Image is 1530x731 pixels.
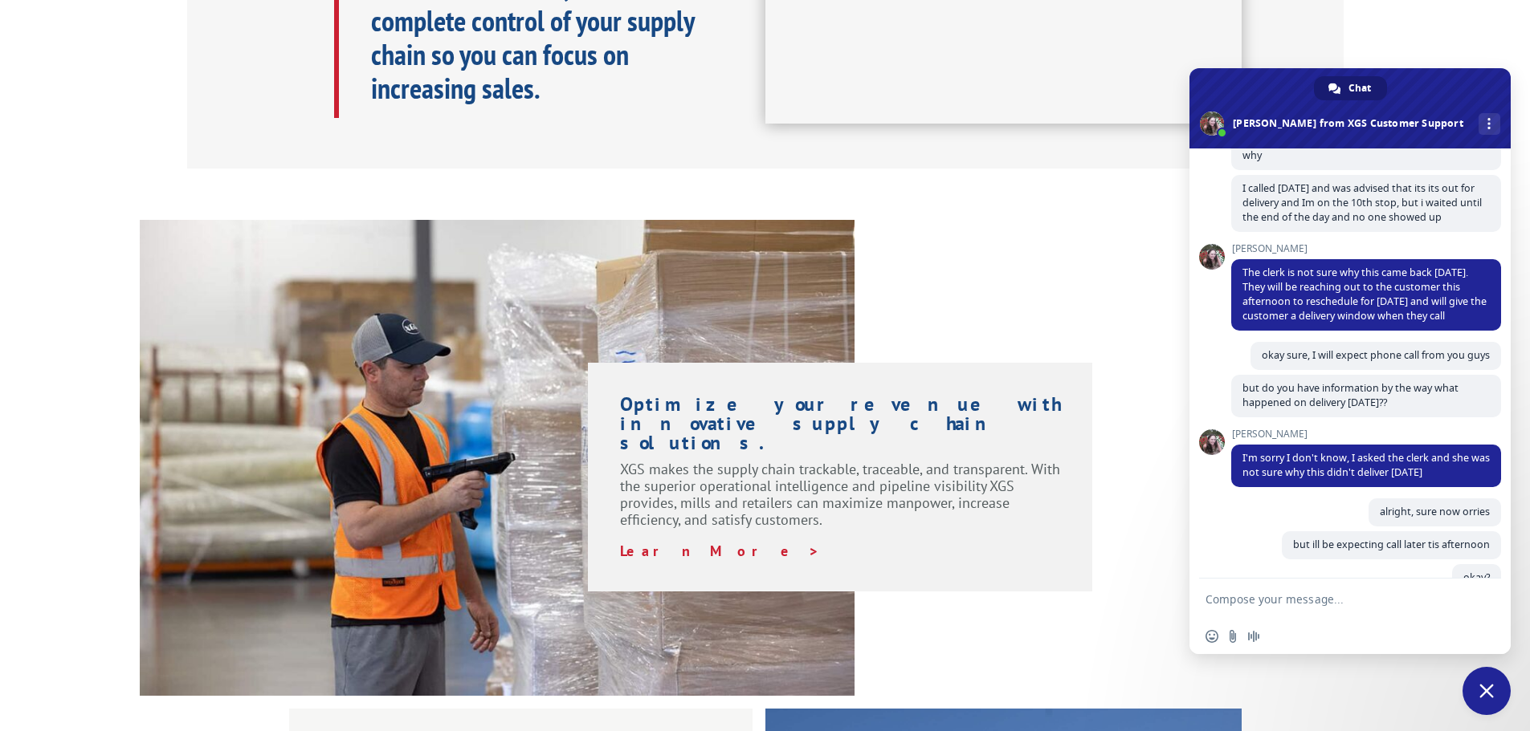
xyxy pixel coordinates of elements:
h1: Optimize your revenue with innovative supply chain solutions. [620,395,1061,461]
span: I called [DATE] and was advised that its its out for delivery and Im on the 10th stop, but i wait... [1242,181,1482,224]
span: but ill be expecting call later tis afternoon [1293,538,1490,551]
a: Learn More > [620,542,820,560]
span: Chat [1348,76,1371,100]
span: alright, sure now orries [1380,505,1490,518]
div: Close chat [1463,667,1511,715]
span: but do you have information by the way what happened on delivery [DATE]?? [1242,381,1459,409]
span: okay sure, I will expect phone call from you guys [1262,348,1490,362]
textarea: Compose your message... [1206,592,1459,607]
span: I'm sorry I don't know, I asked the clerk and she was not sure why this didn't deliver [DATE] [1242,451,1490,479]
p: XGS makes the supply chain trackable, traceable, and transparent. With the superior operational i... [620,461,1061,542]
span: [PERSON_NAME] [1231,428,1501,440]
span: Send a file [1226,630,1239,643]
span: do you know what happend for delivery [DATE]? why [1242,134,1469,162]
span: [PERSON_NAME] [1231,243,1501,254]
div: Chat [1314,76,1387,100]
span: okay? [1463,571,1490,584]
span: The clerk is not sure why this came back [DATE]. They will be reaching out to the customer this a... [1242,266,1487,323]
div: More channels [1479,113,1500,135]
span: Audio message [1247,630,1260,643]
span: Insert an emoji [1206,630,1218,643]
img: XGS-Photos232 [140,220,855,696]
